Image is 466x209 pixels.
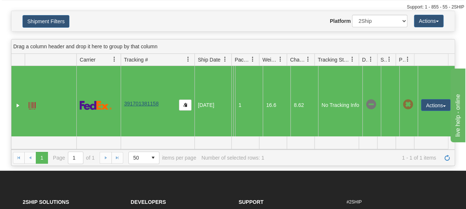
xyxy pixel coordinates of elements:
[231,66,233,144] td: Sleep Country [GEOGRAPHIC_DATA] Shipping department [GEOGRAPHIC_DATA] [GEOGRAPHIC_DATA] Brampton ...
[133,154,143,161] span: 50
[365,53,377,66] a: Delivery Status filter column settings
[6,4,68,13] div: live help - online
[80,101,112,110] img: 2 - FedEx Express®
[269,155,436,161] span: 1 - 1 of 1 items
[28,99,36,111] a: Label
[366,100,376,110] span: No Tracking Info
[68,152,83,164] input: Page 1
[179,100,191,111] button: Copy to clipboard
[198,56,220,63] span: Ship Date
[235,66,263,144] td: 1
[124,56,148,63] span: Tracking #
[80,56,96,63] span: Carrier
[14,102,22,109] a: Expand
[263,66,290,144] td: 16.6
[128,151,196,164] span: items per page
[421,99,451,111] button: Actions
[346,200,443,205] h6: #2SHIP
[383,53,396,66] a: Shipment Issues filter column settings
[346,53,359,66] a: Tracking Status filter column settings
[11,39,455,54] div: grid grouping header
[380,56,387,63] span: Shipment Issues
[194,66,231,144] td: [DATE]
[23,15,69,28] button: Shipment Filters
[414,15,443,27] button: Actions
[262,56,278,63] span: Weight
[2,4,464,10] div: Support: 1 - 855 - 55 - 2SHIP
[235,56,250,63] span: Packages
[201,155,264,161] div: Number of selected rows: 1
[108,53,121,66] a: Carrier filter column settings
[23,199,69,205] strong: 2Ship Solutions
[128,151,159,164] span: Page sizes drop down
[124,101,158,107] a: 391701381158
[330,17,351,25] label: Platform
[302,53,314,66] a: Charge filter column settings
[36,152,48,164] span: Page 1
[219,53,231,66] a: Ship Date filter column settings
[403,100,413,110] span: Pickup Not Assigned
[441,152,453,164] a: Refresh
[290,66,318,144] td: 8.62
[399,56,405,63] span: Pickup Status
[318,66,362,144] td: No Tracking Info
[449,67,465,142] iframe: chat widget
[182,53,194,66] a: Tracking # filter column settings
[131,199,166,205] strong: Developers
[401,53,414,66] a: Pickup Status filter column settings
[362,56,368,63] span: Delivery Status
[147,152,159,164] span: select
[53,151,95,164] span: Page of 1
[239,199,264,205] strong: Support
[290,56,306,63] span: Charge
[274,53,287,66] a: Weight filter column settings
[233,66,235,144] td: [PERSON_NAME] [PERSON_NAME] CA ON [PERSON_NAME] WEST L0E 1R0
[318,56,350,63] span: Tracking Status
[246,53,259,66] a: Packages filter column settings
